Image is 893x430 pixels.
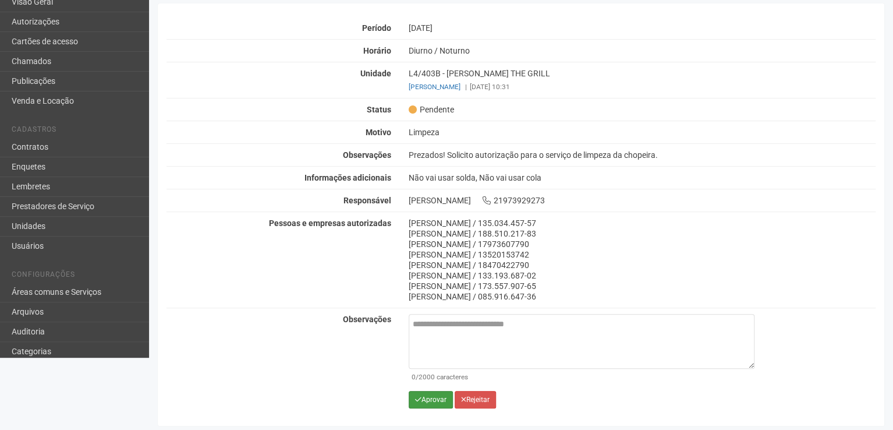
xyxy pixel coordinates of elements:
[409,218,876,228] div: [PERSON_NAME] / 135.034.457-57
[400,45,884,56] div: Diurno / Noturno
[12,270,140,283] li: Configurações
[360,69,391,78] strong: Unidade
[409,249,876,260] div: [PERSON_NAME] / 13520153742
[362,23,391,33] strong: Período
[409,104,454,115] span: Pendente
[12,125,140,138] li: Cadastros
[412,372,752,382] div: /2000 caracteres
[400,150,884,160] div: Prezados! Solicito autorização para o serviço de limpeza da chopeira.
[269,218,391,228] strong: Pessoas e empresas autorizadas
[363,46,391,55] strong: Horário
[409,83,460,91] a: [PERSON_NAME]
[343,150,391,160] strong: Observações
[400,172,884,183] div: Não vai usar solda, Não vai usar cola
[304,173,391,182] strong: Informações adicionais
[409,239,876,249] div: [PERSON_NAME] / 17973607790
[366,128,391,137] strong: Motivo
[409,391,453,408] button: Aprovar
[455,391,496,408] button: Rejeitar
[465,83,467,91] span: |
[400,127,884,138] div: Limpeza
[412,373,416,381] span: 0
[400,68,884,92] div: L4/403B - [PERSON_NAME] THE GRILL
[409,270,876,281] div: [PERSON_NAME] / 133.193.687-02
[343,196,391,205] strong: Responsável
[400,195,884,206] div: [PERSON_NAME] 21973929273
[343,315,391,324] strong: Observações
[409,291,876,302] div: [PERSON_NAME] / 085.916.647-36
[409,228,876,239] div: [PERSON_NAME] / 188.510.217-83
[409,281,876,291] div: [PERSON_NAME] / 173.557.907-65
[409,82,876,92] div: [DATE] 10:31
[367,105,391,114] strong: Status
[400,23,884,33] div: [DATE]
[409,260,876,270] div: [PERSON_NAME] / 18470422790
